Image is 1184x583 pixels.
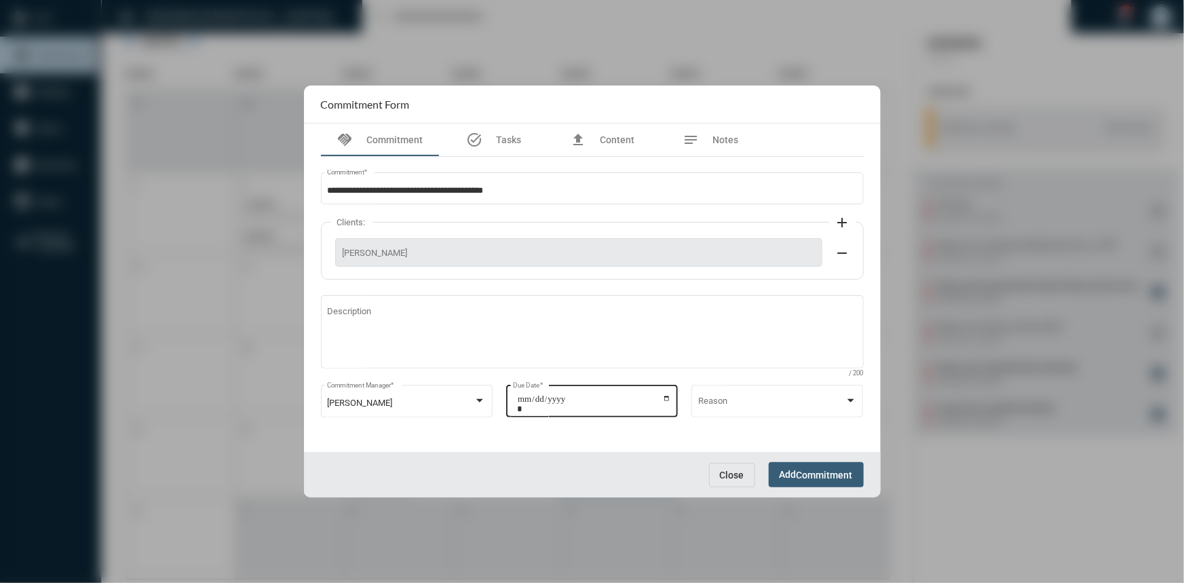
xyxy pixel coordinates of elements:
[797,470,853,481] span: Commitment
[321,98,410,111] h2: Commitment Form
[570,132,586,148] mat-icon: file_upload
[835,245,851,261] mat-icon: remove
[713,134,739,145] span: Notes
[769,462,864,487] button: AddCommitment
[600,134,634,145] span: Content
[496,134,521,145] span: Tasks
[835,214,851,231] mat-icon: add
[780,469,853,480] span: Add
[327,398,392,408] span: [PERSON_NAME]
[720,470,744,481] span: Close
[683,132,700,148] mat-icon: notes
[343,248,815,258] span: [PERSON_NAME]
[466,132,482,148] mat-icon: task_alt
[367,134,423,145] span: Commitment
[330,217,373,227] label: Clients:
[709,463,755,487] button: Close
[337,132,354,148] mat-icon: handshake
[849,370,864,377] mat-hint: / 200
